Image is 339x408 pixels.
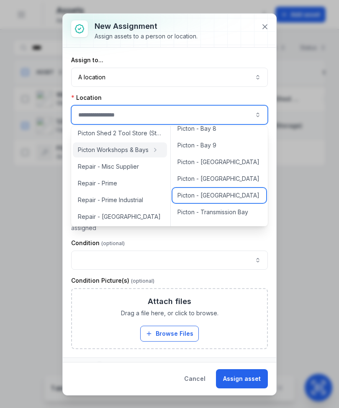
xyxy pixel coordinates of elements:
span: Repair - Prime Industrial [78,196,143,204]
span: Picton - Transmission Bay [177,208,248,216]
span: Repair - [GEOGRAPHIC_DATA] [78,213,161,221]
button: Assets1 [63,358,276,375]
button: Assign asset [216,369,268,388]
label: Condition Picture(s) [71,276,154,285]
h3: New assignment [95,20,198,32]
span: Picton Workshops & Bays [78,146,149,154]
label: Location [71,94,102,102]
span: Picton - [GEOGRAPHIC_DATA] [177,158,259,166]
span: Drag a file here, or click to browse. [121,309,218,317]
span: Picton Shed 2 Tool Store (Storage) [78,129,162,137]
span: Picton - [GEOGRAPHIC_DATA] [177,175,259,183]
button: Cancel [177,369,213,388]
button: A location [71,68,268,87]
label: Assign to... [71,56,103,64]
h3: Attach files [148,296,191,307]
span: Picton - [GEOGRAPHIC_DATA] [177,191,259,200]
span: Assets [71,361,104,371]
label: Condition [71,239,125,247]
span: Picton - Bay 9 [177,141,216,150]
div: Assign assets to a person or location. [95,32,198,41]
span: Picton - Bay 8 [177,124,216,133]
button: Browse Files [140,326,199,342]
span: Picton Auto Electrical Bay [177,225,247,233]
div: 1 [95,361,104,371]
span: Repair - Misc Supplier [78,162,139,171]
span: Repair - Prime [78,179,117,188]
